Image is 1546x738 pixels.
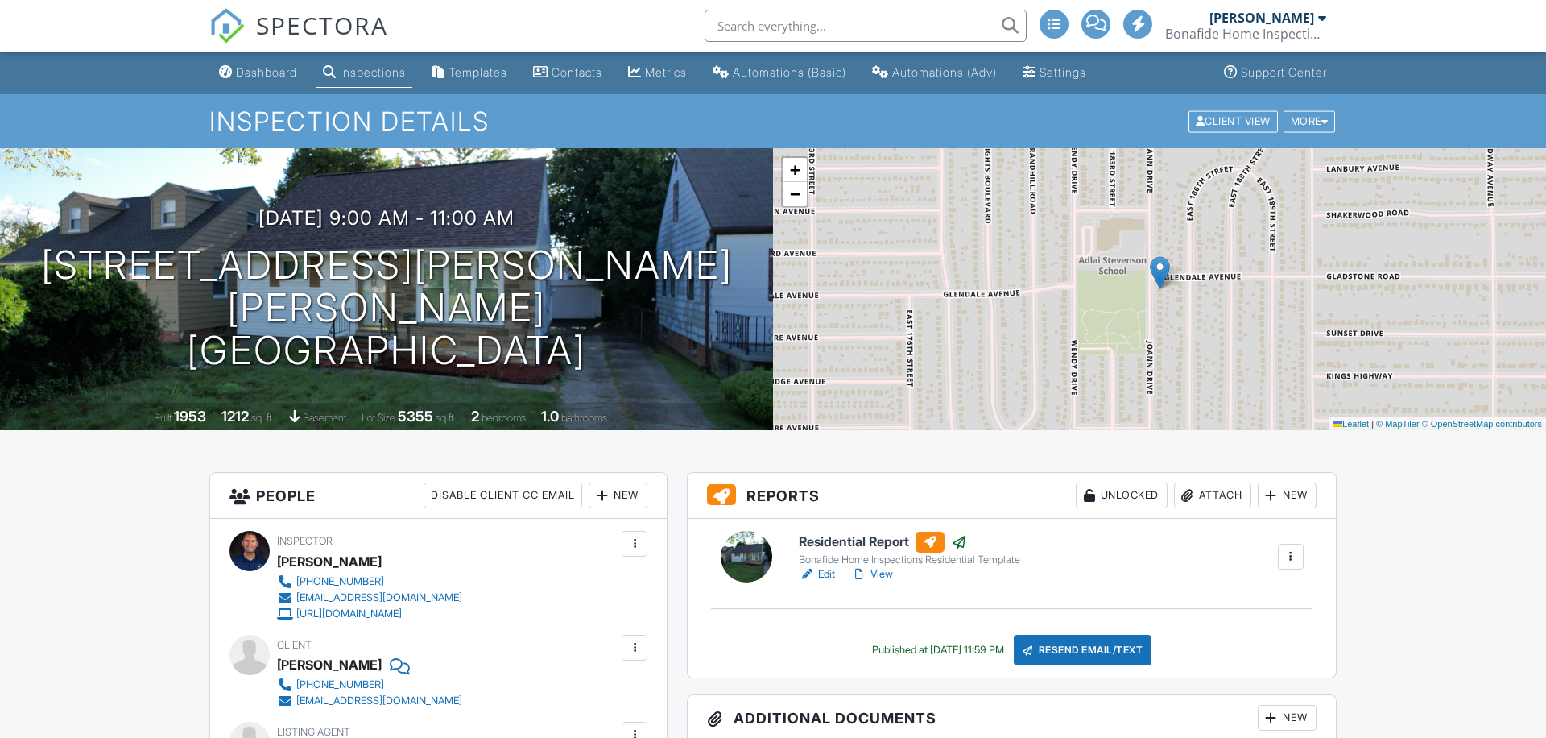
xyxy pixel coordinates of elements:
a: © MapTiler [1376,419,1420,429]
span: Built [154,412,172,424]
a: [EMAIL_ADDRESS][DOMAIN_NAME] [277,590,462,606]
span: Client [277,639,312,651]
a: Metrics [622,58,693,88]
div: Support Center [1241,65,1327,79]
a: Templates [425,58,514,88]
a: Inspections [316,58,412,88]
h6: Residential Report [799,532,1020,553]
a: [PHONE_NUMBER] [277,574,462,590]
h1: [STREET_ADDRESS][PERSON_NAME][PERSON_NAME] [GEOGRAPHIC_DATA] [26,244,747,371]
div: Resend Email/Text [1014,635,1152,665]
span: sq.ft. [436,412,456,424]
img: The Best Home Inspection Software - Spectora [209,8,245,44]
div: Inspections [340,65,406,79]
div: [URL][DOMAIN_NAME] [296,607,402,620]
div: More [1284,110,1336,132]
div: Automations (Basic) [733,65,846,79]
span: Lot Size [362,412,395,424]
span: Inspector [277,535,333,547]
a: Client View [1187,114,1282,126]
div: [PERSON_NAME] [277,549,382,574]
a: [EMAIL_ADDRESS][DOMAIN_NAME] [277,693,462,709]
h3: Reports [688,473,1336,519]
div: Metrics [645,65,687,79]
span: SPECTORA [256,8,388,42]
div: [PERSON_NAME] [277,653,382,677]
div: Templates [449,65,507,79]
div: Contacts [552,65,602,79]
a: Residential Report Bonafide Home Inspections Residential Template [799,532,1020,567]
div: Attach [1174,483,1251,508]
div: [EMAIL_ADDRESS][DOMAIN_NAME] [296,694,462,707]
a: Settings [1016,58,1093,88]
span: + [790,160,800,180]
div: [PHONE_NUMBER] [296,575,384,588]
div: New [1258,483,1317,508]
a: SPECTORA [209,22,388,56]
div: [EMAIL_ADDRESS][DOMAIN_NAME] [296,591,462,604]
span: basement [303,412,346,424]
div: Settings [1040,65,1086,79]
h1: Inspection Details [209,107,1337,135]
a: Dashboard [213,58,304,88]
a: Automations (Advanced) [866,58,1003,88]
div: [PERSON_NAME] [1209,10,1314,26]
a: Zoom in [783,158,807,182]
a: © OpenStreetMap contributors [1422,419,1542,429]
div: Unlocked [1076,483,1168,508]
div: [PHONE_NUMBER] [296,678,384,691]
div: Client View [1188,110,1278,132]
div: Disable Client CC Email [424,483,582,508]
a: Contacts [527,58,609,88]
div: Bonafide Home Inspections [1165,26,1326,42]
span: Listing Agent [277,726,350,738]
div: 2 [471,408,479,425]
div: Published at [DATE] 11:59 PM [872,644,1004,657]
img: Marker [1150,256,1170,289]
div: New [1258,705,1317,731]
a: Support Center [1217,58,1333,88]
div: 1.0 [541,408,559,425]
input: Search everything... [705,10,1027,42]
div: Dashboard [236,65,297,79]
a: Edit [799,566,835,583]
div: Bonafide Home Inspections Residential Template [799,553,1020,566]
h3: People [210,473,667,519]
div: 5355 [398,408,433,425]
div: 1953 [174,408,206,425]
a: [URL][DOMAIN_NAME] [277,606,462,622]
span: | [1371,419,1374,429]
a: [PHONE_NUMBER] [277,677,462,693]
a: View [851,566,893,583]
span: − [790,184,800,204]
h3: [DATE] 9:00 am - 11:00 am [258,207,515,229]
a: Leaflet [1333,419,1369,429]
a: Automations (Basic) [706,58,853,88]
div: New [589,483,647,508]
div: Automations (Adv) [892,65,997,79]
span: sq. ft. [251,412,274,424]
span: bathrooms [561,412,607,424]
span: bedrooms [482,412,526,424]
a: Zoom out [783,182,807,206]
div: 1212 [221,408,249,425]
